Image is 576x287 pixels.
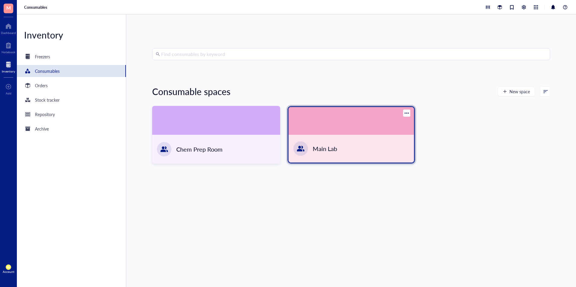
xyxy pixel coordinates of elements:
a: Repository [17,108,126,120]
div: Consumables [35,68,60,74]
div: Inventory [2,69,15,73]
a: Consumables [17,65,126,77]
div: Inventory [17,29,126,41]
div: Notebook [2,50,15,54]
a: Stock tracker [17,94,126,106]
div: Archive [35,125,49,132]
span: EN [7,266,10,268]
a: Dashboard [1,21,16,35]
a: Notebook [2,41,15,54]
a: Archive [17,123,126,135]
a: Orders [17,79,126,91]
a: Consumables [24,5,49,10]
div: Main Lab [313,144,337,153]
div: Repository [35,111,55,118]
button: New space [498,87,535,96]
div: Consumable spaces [152,85,230,97]
div: Chem Prep Room [176,145,223,153]
div: Add [6,91,11,95]
div: Account [3,270,14,273]
div: Dashboard [1,31,16,35]
div: Freezers [35,53,50,60]
a: Inventory [2,60,15,73]
span: M [6,4,11,11]
a: Freezers [17,51,126,63]
span: New space [509,89,530,94]
div: Stock tracker [35,97,60,103]
div: Orders [35,82,48,89]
